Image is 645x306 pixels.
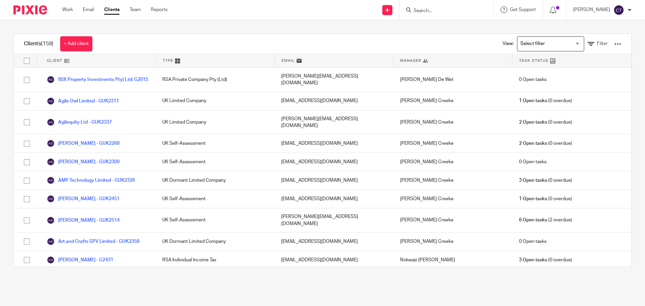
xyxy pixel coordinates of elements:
div: [PERSON_NAME] Creeke [393,134,512,152]
span: 1 Open tasks [519,97,547,104]
img: svg%3E [47,97,55,105]
input: Select all [20,54,33,67]
img: svg%3E [47,176,55,184]
span: 1 Open tasks [519,195,547,202]
div: [PERSON_NAME] Creeke [393,208,512,232]
span: (0 overdue) [519,140,572,147]
input: Search [413,8,473,14]
div: Nokwazi [PERSON_NAME] [393,251,512,269]
span: Manager [400,58,421,63]
a: Art and Crafts SPV Limited - GUK2358 [47,237,139,246]
a: Agilequity Ltd - GUK2337 [47,118,112,126]
div: [PERSON_NAME] Creeke [393,232,512,251]
div: UK Self-Assessment [156,208,274,232]
div: [EMAIL_ADDRESS][DOMAIN_NAME] [274,251,393,269]
div: [PERSON_NAME] Creeke [393,92,512,110]
div: UK Dormant Limited Company [156,232,274,251]
a: Team [130,6,141,13]
div: [EMAIL_ADDRESS][DOMAIN_NAME] [274,171,393,189]
a: [PERSON_NAME] - G2431 [47,256,113,264]
img: svg%3E [613,5,624,15]
a: Reports [151,6,168,13]
div: UK Dormant Limited Company [156,171,274,189]
div: UK Self-Assessment [156,153,274,171]
img: svg%3E [47,256,55,264]
div: UK Limited Company [156,111,274,134]
span: 2 Open tasks [519,119,547,126]
span: (0 overdue) [519,97,572,104]
a: Work [62,6,73,13]
div: [PERSON_NAME][EMAIL_ADDRESS][DOMAIN_NAME] [274,68,393,92]
div: [EMAIL_ADDRESS][DOMAIN_NAME] [274,134,393,152]
img: svg%3E [47,216,55,224]
a: Clients [104,6,120,13]
div: [PERSON_NAME] De Wet [393,68,512,92]
span: 6 Open tasks [519,217,547,223]
div: UK Limited Company [156,92,274,110]
img: svg%3E [47,237,55,246]
a: Agile Owl Limited - GUK2311 [47,97,119,105]
span: Task Status [519,58,549,63]
div: [EMAIL_ADDRESS][DOMAIN_NAME] [274,190,393,208]
img: Pixie [13,5,47,14]
div: [PERSON_NAME] Creeke [393,111,512,134]
a: 80X Property Investments Pty) Ltd: G2015 [47,76,148,84]
div: RSA Private Company Pty (Ltd) [156,68,274,92]
div: View: [492,34,621,54]
p: [PERSON_NAME] [573,6,610,13]
div: [PERSON_NAME] Creeke [393,153,512,171]
div: UK Self-Assessment [156,134,274,152]
span: Get Support [510,7,536,12]
img: svg%3E [47,76,55,84]
span: 3 Open tasks [519,257,547,263]
span: (159) [41,41,53,46]
div: RSA Individual Income Tax [156,251,274,269]
a: AMP Technology Limited - GUK2326 [47,176,135,184]
span: Client [47,58,62,63]
span: Filter [597,41,608,46]
a: [PERSON_NAME] - GUK2268 [47,139,120,147]
span: 0 Open tasks [519,76,547,83]
img: svg%3E [47,195,55,203]
a: [PERSON_NAME] - GUK2309 [47,158,120,166]
img: svg%3E [47,118,55,126]
span: (2 overdue) [519,217,572,223]
span: 0 Open tasks [519,238,547,245]
div: [EMAIL_ADDRESS][DOMAIN_NAME] [274,153,393,171]
a: [PERSON_NAME] - GUK2514 [47,216,120,224]
div: [PERSON_NAME] Creeke [393,190,512,208]
span: (0 overdue) [519,195,572,202]
a: [PERSON_NAME] - GUK2451 [47,195,120,203]
span: (0 overdue) [519,257,572,263]
span: Email [282,58,295,63]
span: 2 Open tasks [519,140,547,147]
span: Type [163,58,173,63]
span: (0 overdue) [519,119,572,126]
div: [EMAIL_ADDRESS][DOMAIN_NAME] [274,232,393,251]
img: svg%3E [47,139,55,147]
a: Email [83,6,94,13]
img: svg%3E [47,158,55,166]
a: + Add client [60,36,92,51]
div: [PERSON_NAME][EMAIL_ADDRESS][DOMAIN_NAME] [274,111,393,134]
h1: Clients [24,40,53,47]
div: [PERSON_NAME][EMAIL_ADDRESS][DOMAIN_NAME] [274,208,393,232]
span: (0 overdue) [519,177,572,184]
div: [PERSON_NAME] Creeke [393,171,512,189]
div: Search for option [517,36,584,51]
input: Search for option [518,38,580,50]
span: 0 Open tasks [519,159,547,165]
div: UK Self-Assessment [156,190,274,208]
div: [EMAIL_ADDRESS][DOMAIN_NAME] [274,92,393,110]
span: 3 Open tasks [519,177,547,184]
